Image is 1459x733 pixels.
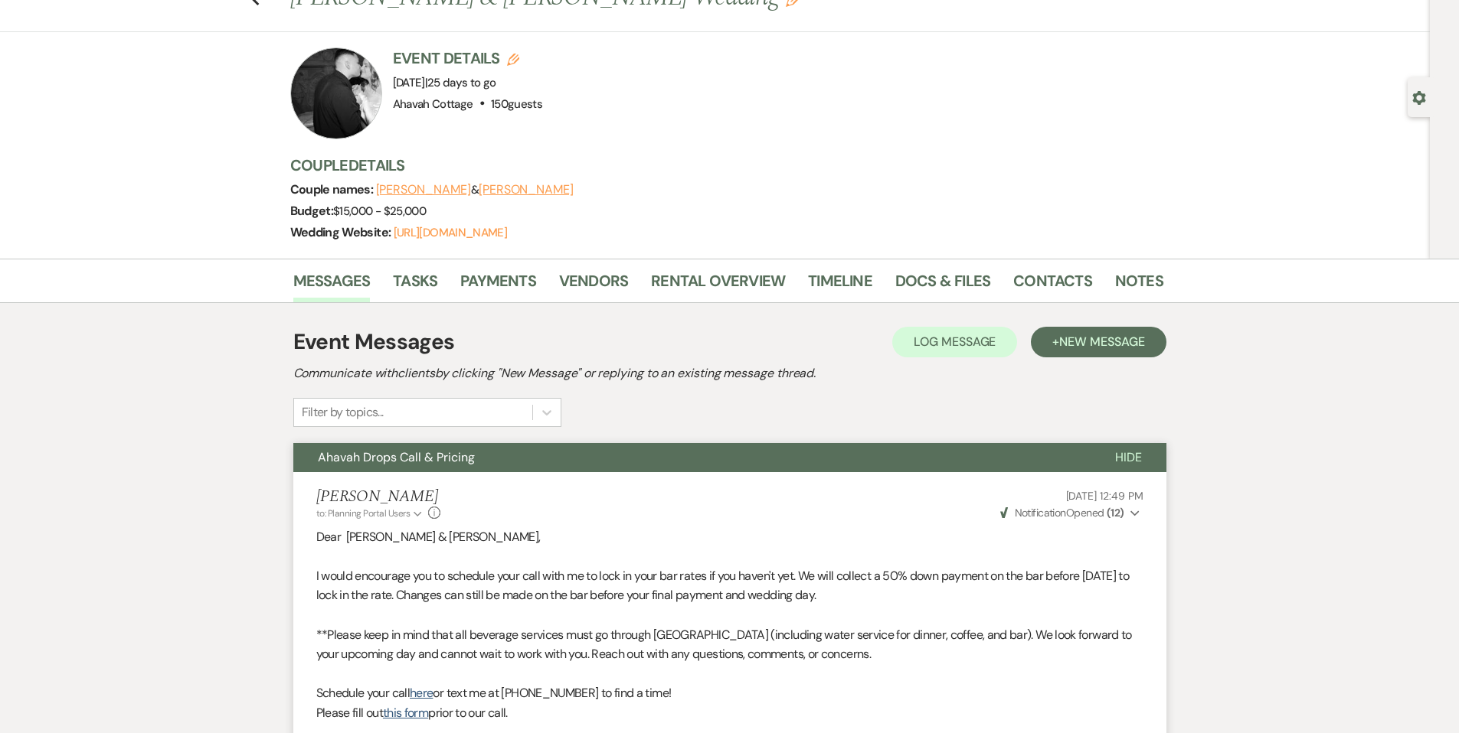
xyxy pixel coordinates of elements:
a: Vendors [559,269,628,302]
button: [PERSON_NAME] [376,184,471,196]
h2: Communicate with clients by clicking "New Message" or replying to an existing message thread. [293,364,1166,383]
a: Tasks [393,269,437,302]
span: **Please keep in mind that all beverage services must go through [GEOGRAPHIC_DATA] (including wat... [316,627,1132,663]
span: Couple names: [290,181,376,197]
button: [PERSON_NAME] [479,184,574,196]
span: [DATE] [393,75,496,90]
a: [URL][DOMAIN_NAME] [394,225,507,240]
a: Timeline [808,269,872,302]
h1: Event Messages [293,326,455,358]
a: Rental Overview [651,269,785,302]
span: & [376,182,574,197]
span: [DATE] 12:49 PM [1066,489,1143,503]
button: NotificationOpened (12) [998,505,1143,521]
span: Notification [1015,506,1066,520]
a: this form [383,705,428,721]
button: Open lead details [1412,90,1426,104]
span: to: Planning Portal Users [316,507,411,520]
span: Please fill out [316,705,383,721]
button: Log Message [892,327,1017,357]
span: prior to our call. [428,705,507,721]
h3: Couple Details [290,155,1148,176]
button: Ahavah Drops Call & Pricing [293,443,1091,472]
span: Wedding Website: [290,224,394,240]
a: Contacts [1013,269,1092,302]
a: Notes [1115,269,1163,302]
button: Hide [1091,443,1166,472]
span: | [425,75,496,90]
a: here [410,685,433,701]
span: I would encourage you to schedule your call with me to lock in your bar rates if you haven't yet.... [316,568,1130,604]
h5: [PERSON_NAME] [316,487,441,507]
span: or text me at [PHONE_NUMBER] to find a time! [433,685,671,701]
span: Hide [1115,449,1142,465]
button: to: Planning Portal Users [316,507,425,520]
span: 25 days to go [427,75,496,90]
h3: Event Details [393,47,543,69]
span: Log Message [914,334,996,350]
div: Filter by topics... [302,403,384,422]
span: Budget: [290,203,334,219]
strong: ( 12 ) [1107,506,1124,520]
span: Ahavah Cottage [393,96,473,112]
span: Ahavah Drops Call & Pricing [318,449,475,465]
span: Dear [PERSON_NAME] & [PERSON_NAME], [316,529,541,545]
span: New Message [1059,334,1144,350]
a: Docs & Files [895,269,990,302]
span: Schedule your call [316,685,410,701]
span: Opened [1000,506,1124,520]
button: +New Message [1031,327,1166,357]
a: Payments [460,269,536,302]
span: 150 guests [491,96,542,112]
span: $15,000 - $25,000 [333,204,426,219]
a: Messages [293,269,371,302]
